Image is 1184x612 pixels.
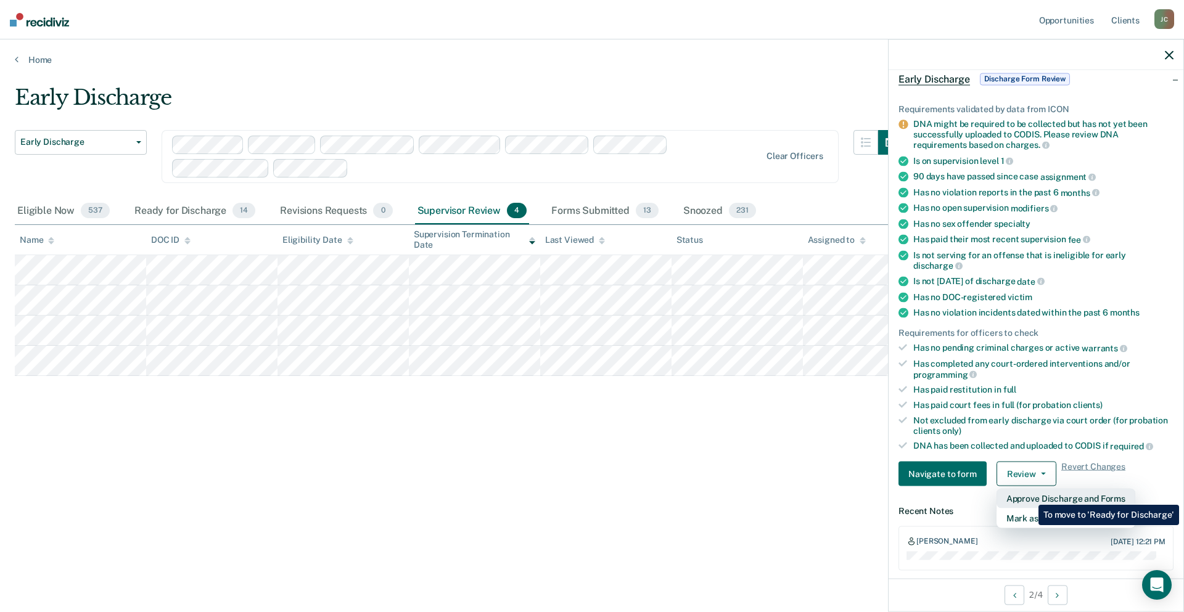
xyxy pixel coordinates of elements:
[132,198,258,225] div: Ready for Discharge
[913,292,1174,302] div: Has no DOC-registered
[913,275,1174,287] div: Is not [DATE] of discharge
[415,198,530,225] div: Supervisor Review
[10,13,69,27] img: Recidiviz
[15,85,903,120] div: Early Discharge
[942,425,961,435] span: only)
[913,234,1174,245] div: Has paid their most recent supervision
[913,119,1174,150] div: DNA might be required to be collected but has not yet been successfully uploaded to CODIS. Please...
[15,54,1169,65] a: Home
[676,235,703,245] div: Status
[20,235,54,245] div: Name
[507,203,527,219] span: 4
[1061,187,1100,197] span: months
[15,198,112,225] div: Eligible Now
[1154,9,1174,29] div: J C
[729,203,756,219] span: 231
[1001,156,1014,166] span: 1
[913,441,1174,452] div: DNA has been collected and uploaded to CODIS if
[282,235,353,245] div: Eligibility Date
[545,235,605,245] div: Last Viewed
[997,508,1135,528] button: Mark as Ineligible
[898,104,1174,114] div: Requirements validated by data from ICON
[898,462,992,486] a: Navigate to form link
[1017,276,1044,286] span: date
[898,73,970,85] span: Early Discharge
[913,415,1174,436] div: Not excluded from early discharge via court order (for probation clients
[997,489,1135,508] button: Approve Discharge and Forms
[1011,203,1058,213] span: modifiers
[889,578,1183,611] div: 2 / 4
[913,187,1174,198] div: Has no violation reports in the past 6
[913,261,963,271] span: discharge
[913,343,1174,354] div: Has no pending criminal charges or active
[1061,462,1125,486] span: Revert Changes
[913,250,1174,271] div: Is not serving for an offense that is ineligible for early
[1142,570,1172,600] div: Open Intercom Messenger
[20,137,131,147] span: Early Discharge
[373,203,392,219] span: 0
[980,73,1070,85] span: Discharge Form Review
[636,203,659,219] span: 13
[1111,537,1165,545] div: [DATE] 12:21 PM
[913,400,1174,410] div: Has paid court fees in full (for probation
[994,218,1030,228] span: specialty
[913,171,1174,182] div: 90 days have passed since case
[1068,234,1090,244] span: fee
[1003,385,1016,394] span: full
[898,506,1174,516] dt: Recent Notes
[767,151,823,161] div: Clear officers
[1008,292,1032,301] span: victim
[549,198,661,225] div: Forms Submitted
[1048,585,1067,605] button: Next Opportunity
[1082,343,1127,353] span: warrants
[81,203,110,219] span: 537
[232,203,255,219] span: 14
[1110,307,1140,317] span: months
[913,307,1174,317] div: Has no violation incidents dated within the past 6
[1110,441,1153,451] span: required
[889,59,1183,99] div: Early DischargeDischarge Form Review
[913,369,977,379] span: programming
[898,327,1174,338] div: Requirements for officers to check
[277,198,395,225] div: Revisions Requests
[913,155,1174,166] div: Is on supervision level
[913,358,1174,379] div: Has completed any court-ordered interventions and/or
[414,229,535,250] div: Supervision Termination Date
[1073,400,1103,410] span: clients)
[997,462,1056,486] button: Review
[1040,171,1096,181] span: assignment
[916,536,977,546] div: [PERSON_NAME]
[898,462,987,486] button: Navigate to form
[808,235,866,245] div: Assigned to
[1005,585,1024,605] button: Previous Opportunity
[151,235,191,245] div: DOC ID
[913,385,1174,395] div: Has paid restitution in
[681,198,758,225] div: Snoozed
[913,218,1174,229] div: Has no sex offender
[913,203,1174,214] div: Has no open supervision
